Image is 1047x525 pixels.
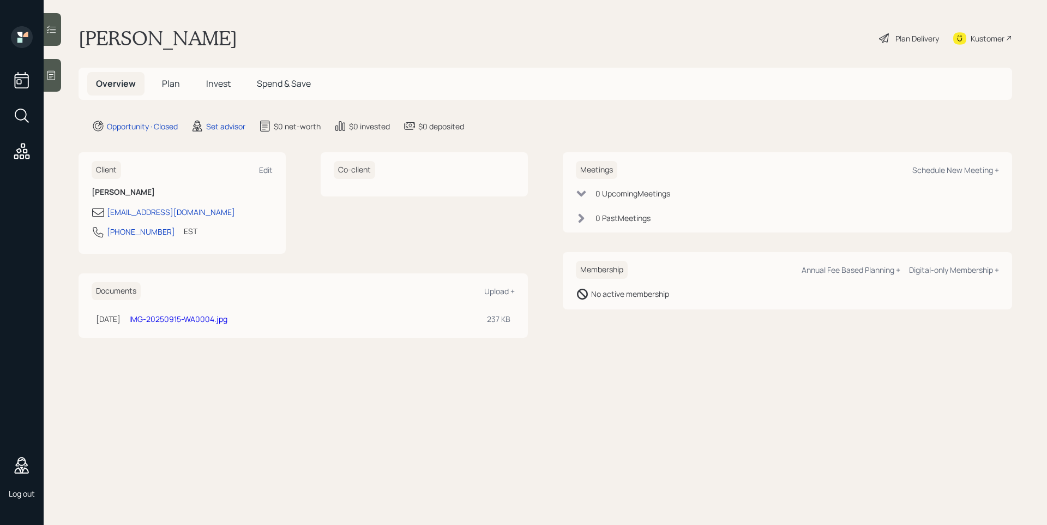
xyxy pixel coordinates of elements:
span: Overview [96,77,136,90]
div: 0 Past Meeting s [595,212,651,224]
div: Annual Fee Based Planning + [802,265,900,275]
h6: [PERSON_NAME] [92,188,273,197]
div: $0 net-worth [274,121,321,132]
div: 237 KB [487,313,510,325]
div: $0 deposited [418,121,464,132]
div: Plan Delivery [895,33,939,44]
div: Schedule New Meeting + [912,165,999,175]
div: [EMAIL_ADDRESS][DOMAIN_NAME] [107,206,235,218]
h6: Client [92,161,121,179]
div: Opportunity · Closed [107,121,178,132]
div: Upload + [484,286,515,296]
div: 0 Upcoming Meeting s [595,188,670,199]
span: Invest [206,77,231,90]
div: [PHONE_NUMBER] [107,226,175,237]
span: Plan [162,77,180,90]
div: EST [184,225,197,237]
a: IMG-20250915-WA0004.jpg [129,314,227,324]
h6: Documents [92,282,141,300]
div: Edit [259,165,273,175]
div: No active membership [591,288,669,300]
div: $0 invested [349,121,390,132]
h6: Membership [576,261,628,279]
h1: [PERSON_NAME] [79,26,237,50]
h6: Co-client [334,161,375,179]
div: Log out [9,488,35,499]
div: Set advisor [206,121,245,132]
div: [DATE] [96,313,121,325]
div: Kustomer [971,33,1004,44]
h6: Meetings [576,161,617,179]
div: Digital-only Membership + [909,265,999,275]
span: Spend & Save [257,77,311,90]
